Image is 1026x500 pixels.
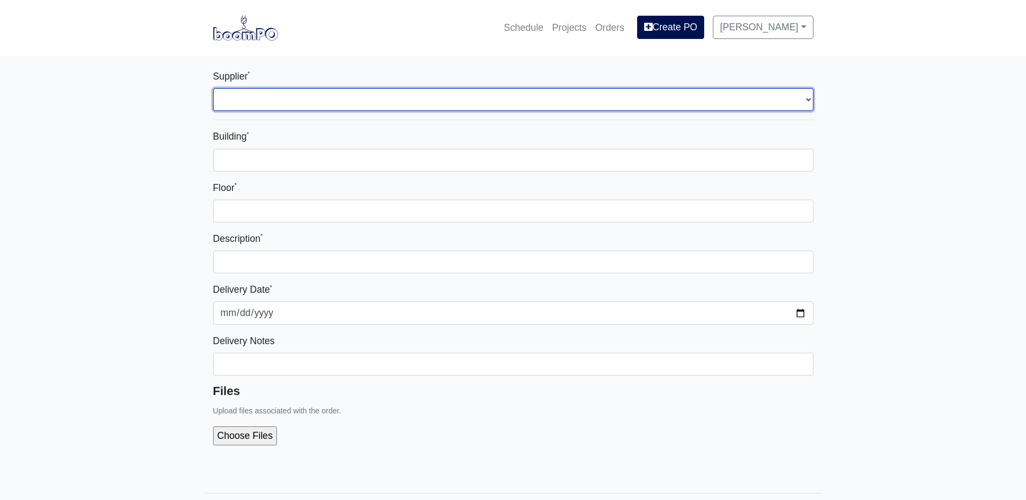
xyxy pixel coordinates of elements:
a: Create PO [637,16,704,38]
label: Supplier [213,69,250,84]
label: Description [213,231,263,246]
a: Schedule [499,16,547,40]
label: Floor [213,180,237,195]
a: Projects [548,16,591,40]
input: Choose Files [213,426,393,445]
label: Delivery Notes [213,333,275,348]
a: Orders [591,16,628,40]
a: [PERSON_NAME] [713,16,813,38]
label: Building [213,129,249,144]
small: Upload files associated with the order. [213,406,341,415]
img: boomPO [213,15,278,40]
input: mm-dd-yyyy [213,301,813,324]
h5: Files [213,384,813,398]
label: Delivery Date [213,282,273,297]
